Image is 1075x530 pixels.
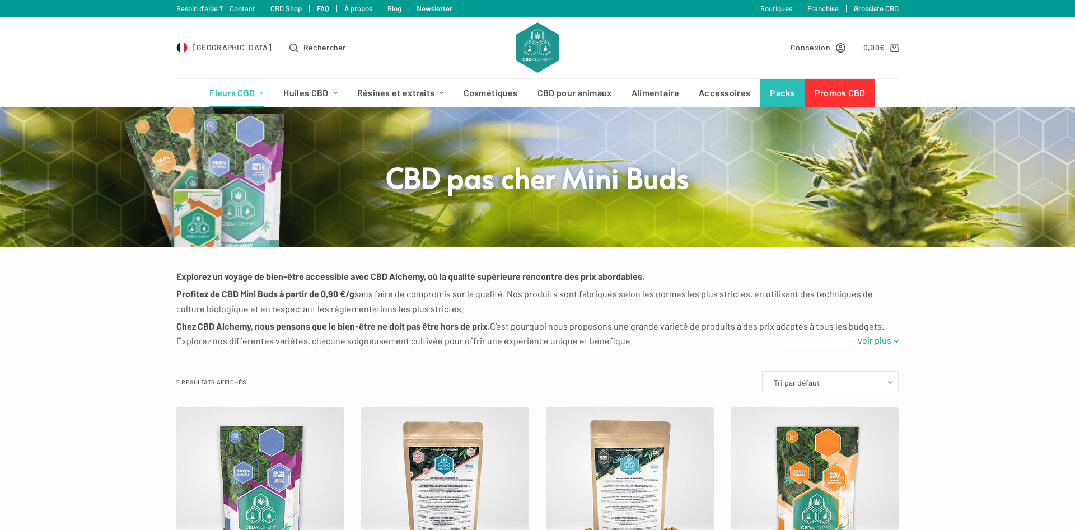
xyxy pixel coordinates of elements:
a: Connexion [791,41,845,54]
a: Accessoires [689,79,760,107]
a: CBD pour animaux [527,79,621,107]
select: Commande [762,371,899,393]
a: Blog [387,4,401,13]
nav: Menu d’en-tête [200,79,876,107]
span: [GEOGRAPHIC_DATA] [193,41,272,54]
p: C’est pourquoi nous proposons une grande variété de produits à des prix adaptés à tous les budget... [176,319,899,349]
a: Newsletter [417,4,452,13]
bdi: 0,00 [863,43,885,52]
a: Fleurs CBD [200,79,274,107]
a: Promos CBD [805,79,875,107]
a: Panier d’achat [863,41,899,54]
a: Cosmétiques [454,79,527,107]
span: € [880,43,885,52]
h1: CBD pas cher Mini Buds [328,159,747,195]
img: FR Flag [176,42,188,53]
a: FAQ [317,4,329,13]
p: 5 résultats affichés [176,377,246,387]
a: Select Country [176,41,272,54]
a: Boutiques [760,4,792,13]
strong: Profitez de CBD Mini Buds à partir de 0,90 €/g [176,288,354,299]
a: Franchise [807,4,839,13]
a: Besoin d'aide ? Contact [176,4,255,13]
a: Huiles CBD [274,79,347,107]
a: Alimentaire [621,79,689,107]
a: Grossiste CBD [854,4,899,13]
span: Rechercher [303,41,346,54]
button: Ouvrir le formulaire de recherche [289,41,346,54]
strong: Explorez un voyage de bien-être accessible avec CBD Alchemy, où la qualité supérieure rencontre d... [176,271,644,282]
a: Packs [760,79,805,107]
a: voir plus [850,333,899,348]
p: sans faire de compromis sur la qualité. Nos produits sont fabriqués selon les normes les plus str... [176,287,899,316]
strong: Chez CBD Alchemy, nous pensons que le bien-être ne doit pas être hors de prix. [176,321,490,331]
img: CBD Alchemy [516,22,559,73]
a: Résines et extraits [347,79,454,107]
a: À propos [344,4,372,13]
a: CBD Shop [270,4,302,13]
span: Connexion [791,41,830,54]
